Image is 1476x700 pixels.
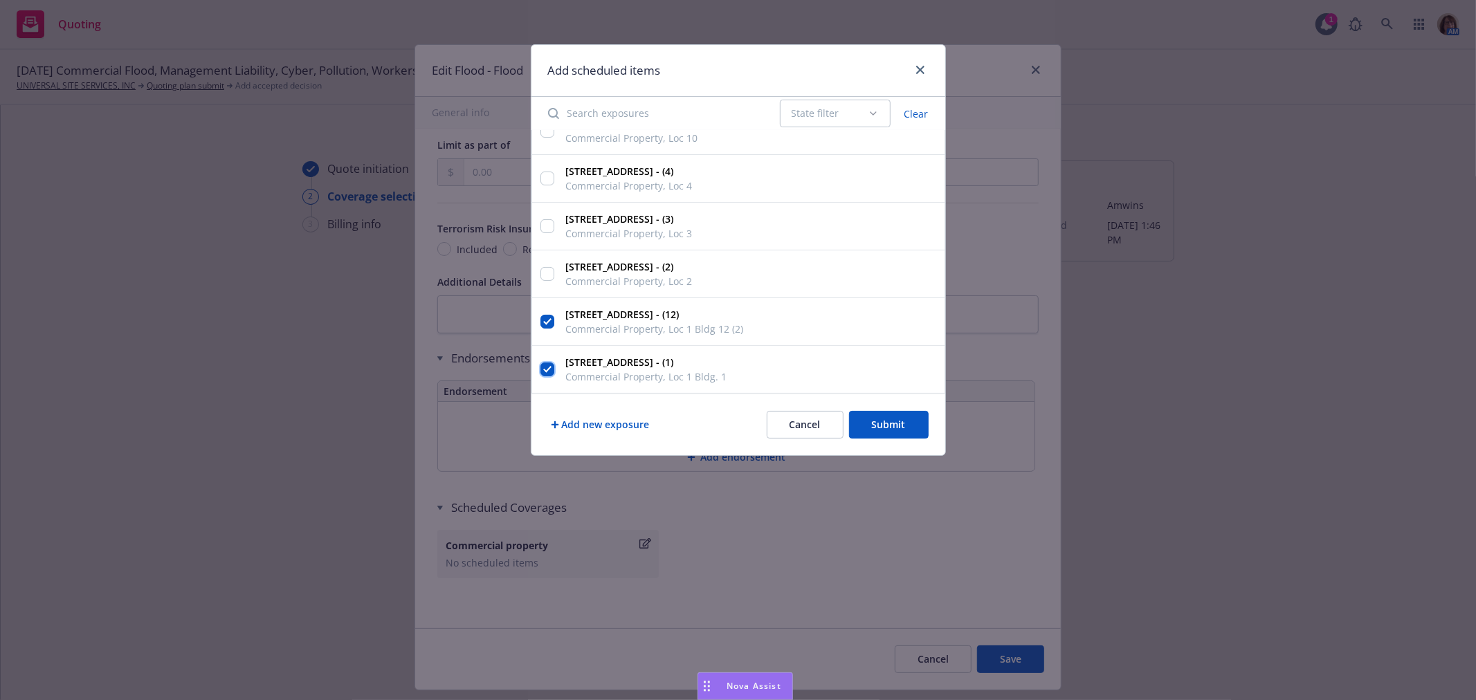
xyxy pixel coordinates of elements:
strong: [STREET_ADDRESS] - (3) [566,212,674,225]
button: Cancel [767,411,844,439]
strong: [STREET_ADDRESS] - (2) [566,260,674,273]
div: Drag to move [698,673,716,699]
span: Commercial Property, Loc 4 [566,178,693,193]
strong: [STREET_ADDRESS] - (1) [566,356,674,369]
a: close [912,62,929,78]
button: Add new exposure [548,411,653,439]
span: Commercial Property, Loc 1 Bldg 12 (2) [566,322,744,336]
input: Search exposures [540,100,772,127]
button: Nova Assist [698,672,793,700]
span: Commercial Property, Loc 10 [566,131,758,145]
strong: [STREET_ADDRESS] - (12) [566,308,680,321]
h1: Add scheduled items [548,62,661,80]
button: Clear [896,104,937,123]
strong: [STREET_ADDRESS] - (4) [566,165,674,178]
span: Commercial Property, Loc 3 [566,226,693,241]
div: State filter [792,107,868,120]
span: Commercial Property, Loc 1 Bldg. 1 [566,369,727,384]
span: Nova Assist [727,680,781,692]
span: Commercial Property, Loc 2 [566,274,693,288]
button: Submit [849,411,929,439]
